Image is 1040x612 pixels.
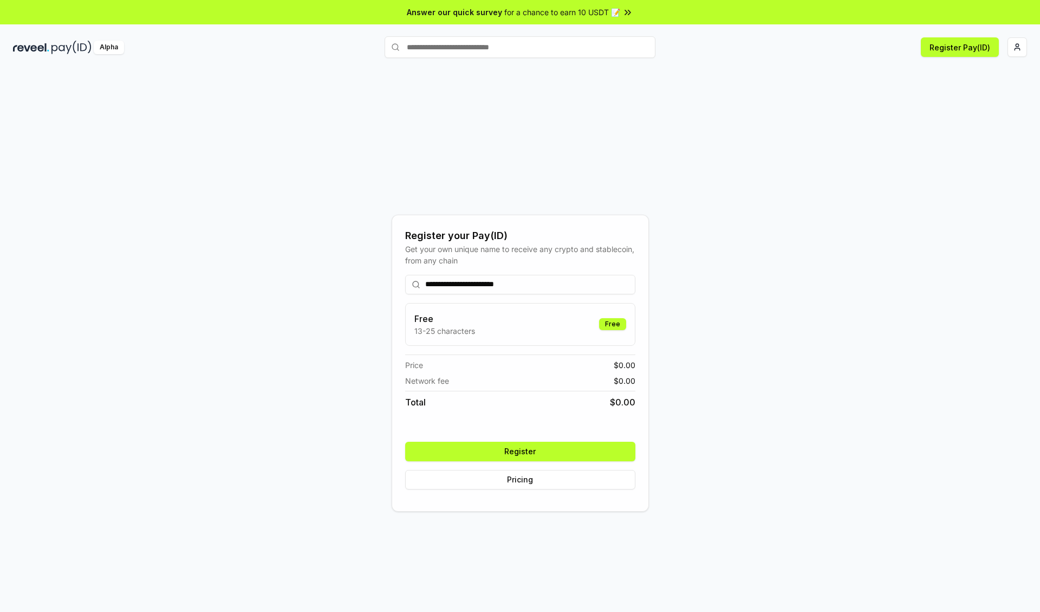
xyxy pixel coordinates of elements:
[407,7,502,18] span: Answer our quick survey
[405,470,635,489] button: Pricing
[51,41,92,54] img: pay_id
[405,243,635,266] div: Get your own unique name to receive any crypto and stablecoin, from any chain
[414,325,475,337] p: 13-25 characters
[405,228,635,243] div: Register your Pay(ID)
[405,442,635,461] button: Register
[614,375,635,386] span: $ 0.00
[405,375,449,386] span: Network fee
[504,7,620,18] span: for a chance to earn 10 USDT 📝
[13,41,49,54] img: reveel_dark
[599,318,626,330] div: Free
[405,359,423,371] span: Price
[614,359,635,371] span: $ 0.00
[610,396,635,409] span: $ 0.00
[414,312,475,325] h3: Free
[921,37,999,57] button: Register Pay(ID)
[405,396,426,409] span: Total
[94,41,124,54] div: Alpha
